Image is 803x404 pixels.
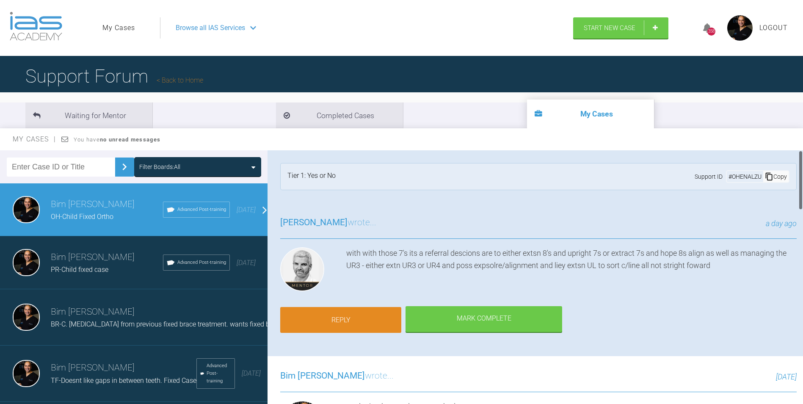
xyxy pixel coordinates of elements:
span: [DATE] [242,369,261,377]
a: My Cases [102,22,135,33]
li: Waiting for Mentor [25,102,152,128]
img: logo-light.3e3ef733.png [10,12,62,41]
a: Back to Home [157,76,203,84]
span: Support ID [695,172,723,181]
span: PR-Child fixed case [51,266,108,274]
a: Start New Case [573,17,668,39]
h3: wrote... [280,369,394,383]
span: [DATE] [776,372,797,381]
li: My Cases [527,100,654,128]
span: Advanced Post-training [177,259,226,266]
li: Completed Cases [276,102,403,128]
a: Reply [280,307,401,333]
span: [PERSON_NAME] [280,217,348,227]
span: My Cases [13,135,56,143]
h3: Bim [PERSON_NAME] [51,197,163,212]
span: TF-Doesnt like gaps in between teeth. Fixed Case [51,376,196,385]
span: OH-Child Fixed Ortho [51,213,113,221]
h3: wrote... [280,216,376,230]
img: Bim Sawhney [13,304,40,331]
span: BR-C. [MEDICAL_DATA] from previous fixed brace treatment. wants fixed braces again and not aligners. [51,320,356,328]
h3: Bim [PERSON_NAME] [51,250,163,265]
h3: Bim [PERSON_NAME] [51,305,356,319]
img: Bim Sawhney [13,249,40,276]
img: profile.png [727,15,753,41]
span: [DATE] [237,206,256,214]
img: Bim Sawhney [13,196,40,223]
span: Browse all IAS Services [176,22,245,33]
div: 358 [707,28,715,36]
div: Filter Boards: All [139,162,180,172]
div: Mark Complete [406,306,562,332]
strong: no unread messages [100,136,160,143]
span: You have [74,136,160,143]
span: Advanced Post-training [207,362,231,385]
h3: Bim [PERSON_NAME] [51,361,196,375]
span: Bim [PERSON_NAME] [280,371,365,381]
h1: Support Forum [25,61,203,91]
img: Ross Hobson [280,247,324,291]
div: Copy [763,171,789,182]
div: Tier 1: Yes or No [287,170,336,183]
span: a day ago [766,219,797,228]
img: Bim Sawhney [13,360,40,387]
span: Start New Case [584,24,635,32]
input: Enter Case ID or Title [7,158,115,177]
span: Advanced Post-training [177,206,226,213]
div: with with those 7's its a referral descions are to either extsn 8's and upright 7s or extract 7s ... [346,247,797,295]
a: Logout [759,22,788,33]
img: chevronRight.28bd32b0.svg [118,160,131,174]
span: [DATE] [237,259,256,267]
div: # OHENALZU [727,172,763,181]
